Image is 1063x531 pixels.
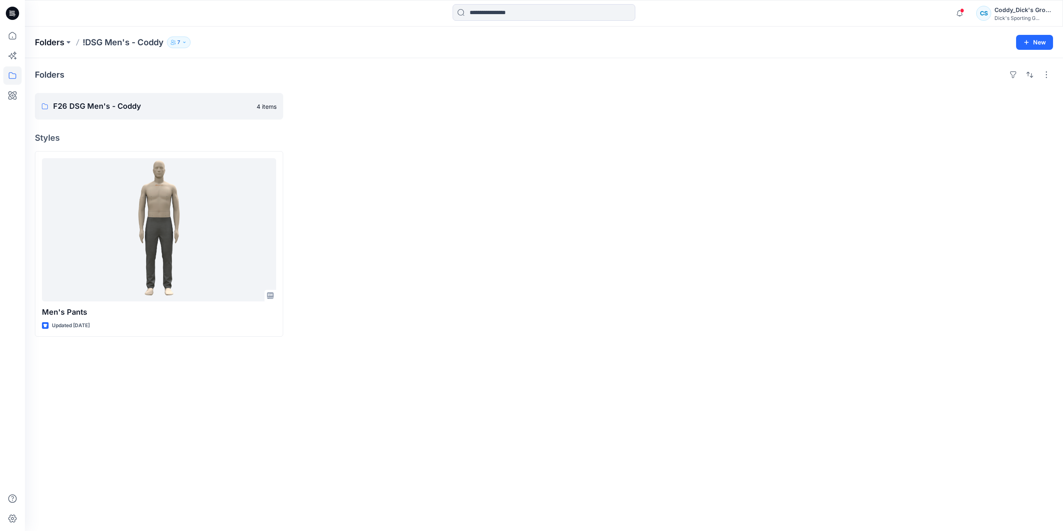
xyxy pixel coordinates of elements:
[1016,35,1053,50] button: New
[35,133,1053,143] h4: Styles
[976,6,991,21] div: CS
[42,306,276,318] p: Men's Pants
[994,5,1053,15] div: Coddy_Dick's Group
[994,15,1053,21] div: Dick's Sporting G...
[35,37,64,48] a: Folders
[52,321,90,330] p: Updated [DATE]
[53,100,252,112] p: F26 DSG Men's - Coddy
[42,158,276,301] a: Men's Pants
[177,38,180,47] p: 7
[257,102,277,111] p: 4 items
[35,70,64,80] h4: Folders
[167,37,191,48] button: 7
[35,93,283,120] a: F26 DSG Men's - Coddy4 items
[83,37,164,48] p: !DSG Men's - Coddy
